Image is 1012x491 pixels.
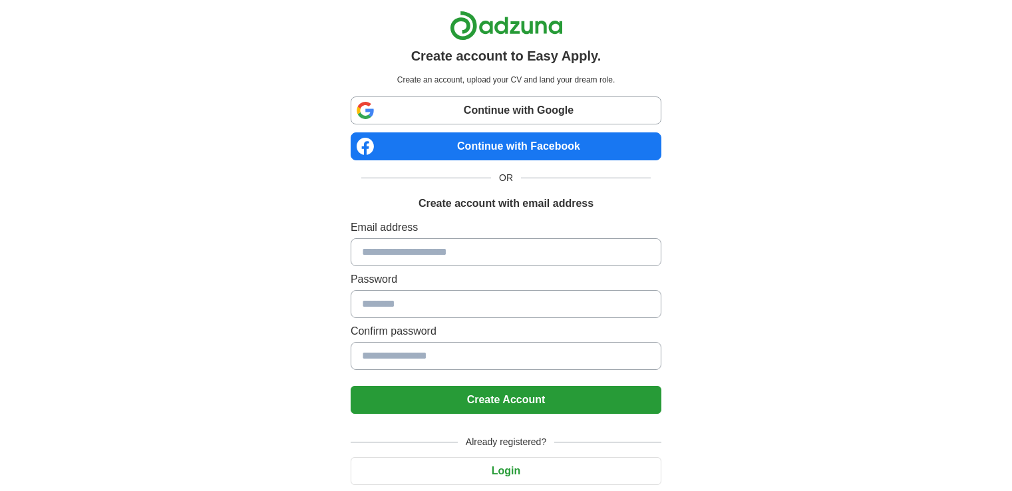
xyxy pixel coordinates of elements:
[351,271,661,287] label: Password
[351,323,661,339] label: Confirm password
[351,386,661,414] button: Create Account
[351,457,661,485] button: Login
[411,46,601,66] h1: Create account to Easy Apply.
[351,132,661,160] a: Continue with Facebook
[351,465,661,476] a: Login
[491,171,521,185] span: OR
[353,74,659,86] p: Create an account, upload your CV and land your dream role.
[419,196,593,212] h1: Create account with email address
[458,435,554,449] span: Already registered?
[351,220,661,236] label: Email address
[351,96,661,124] a: Continue with Google
[450,11,563,41] img: Adzuna logo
